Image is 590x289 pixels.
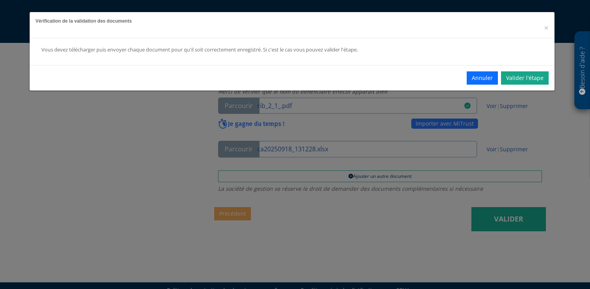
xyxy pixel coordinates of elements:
p: Besoin d'aide ? [578,35,587,106]
a: Valider l'étape [501,71,549,85]
h5: Vérification de la validation des documents [36,18,549,25]
button: Annuler [467,71,498,85]
div: Vous devez télécharger puis envoyer chaque document pour qu'il soit correctement enregistré. Si c... [41,46,442,53]
span: × [544,22,549,33]
button: Close [544,24,549,32]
